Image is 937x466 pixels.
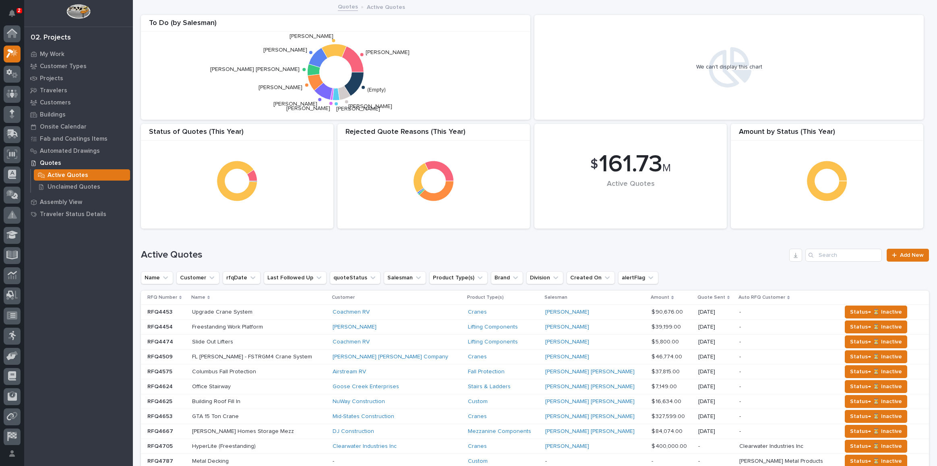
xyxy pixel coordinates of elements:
[333,339,370,345] a: Coachmen RV
[850,441,902,451] span: Status→ ⏳ Inactive
[739,322,743,331] p: -
[651,293,669,302] p: Amount
[141,335,929,349] tr: RFQ4474RFQ4474 Slide Out LiftersSlide Out Lifters Coachmen RV Lifting Components [PERSON_NAME] $ ...
[330,271,381,284] button: quoteStatus
[698,398,733,405] p: [DATE]
[468,398,488,405] a: Custom
[40,211,106,218] p: Traveler Status Details
[333,398,385,405] a: NuWay Construction
[24,196,133,208] a: Assembly View
[567,271,615,284] button: Created On
[590,157,598,172] span: $
[850,426,902,436] span: Status→ ⏳ Inactive
[698,428,733,435] p: [DATE]
[739,426,743,435] p: -
[805,249,882,262] input: Search
[333,354,448,360] a: [PERSON_NAME] [PERSON_NAME] Company
[468,324,518,331] a: Lifting Components
[147,322,174,331] p: RFQ4454
[618,271,658,284] button: alertFlag
[429,271,488,284] button: Product Type(s)
[192,352,314,360] p: FL [PERSON_NAME] - FSTRGM4 Crane System
[652,382,678,390] p: $ 7,149.00
[333,458,461,465] p: -
[274,101,318,107] text: [PERSON_NAME]
[545,413,635,420] a: [PERSON_NAME] [PERSON_NAME]
[468,443,487,450] a: Cranes
[40,51,64,58] p: My Work
[141,271,173,284] button: Name
[333,383,399,390] a: Goose Creek Enterprises
[850,412,902,421] span: Status→ ⏳ Inactive
[845,335,907,348] button: Status→ ⏳ Inactive
[545,368,635,375] a: [PERSON_NAME] [PERSON_NAME]
[845,395,907,408] button: Status→ ⏳ Inactive
[286,106,330,111] text: [PERSON_NAME]
[698,413,733,420] p: [DATE]
[40,199,82,206] p: Assembly View
[191,293,205,302] p: Name
[176,271,219,284] button: Customer
[367,87,386,93] text: (Empty)
[696,64,762,71] div: We can't display this chart
[66,4,90,19] img: Workspace Logo
[192,441,257,450] p: HyperLite (Freestanding)
[652,426,684,435] p: $ 84,074.00
[348,104,392,110] text: [PERSON_NAME]
[545,383,635,390] a: [PERSON_NAME] [PERSON_NAME]
[147,293,177,302] p: RFQ Number
[24,145,133,157] a: Automated Drawings
[141,128,333,141] div: Status of Quotes (This Year)
[845,350,907,363] button: Status→ ⏳ Inactive
[40,123,87,131] p: Onsite Calendar
[223,271,261,284] button: rfqDate
[850,322,902,332] span: Status→ ⏳ Inactive
[545,398,635,405] a: [PERSON_NAME] [PERSON_NAME]
[652,337,681,345] p: $ 5,800.00
[24,157,133,169] a: Quotes
[845,365,907,378] button: Status→ ⏳ Inactive
[526,271,563,284] button: Division
[850,456,902,466] span: Status→ ⏳ Inactive
[850,337,902,347] span: Status→ ⏳ Inactive
[333,413,394,420] a: Mid-States Construction
[24,208,133,220] a: Traveler Status Details
[544,293,567,302] p: Salesman
[48,172,88,179] p: Active Quotes
[24,96,133,108] a: Customers
[850,307,902,317] span: Status→ ⏳ Inactive
[147,382,174,390] p: RFQ4624
[468,309,487,316] a: Cranes
[40,160,61,167] p: Quotes
[697,293,725,302] p: Quote Sent
[263,47,307,53] text: [PERSON_NAME]
[333,309,370,316] a: Coachmen RV
[468,413,487,420] a: Cranes
[192,322,265,331] p: Freestanding Work Platform
[652,307,685,316] p: $ 90,676.00
[264,271,327,284] button: Last Followed Up
[698,443,733,450] p: -
[468,354,487,360] a: Cranes
[337,128,530,141] div: Rejected Quote Reasons (This Year)
[147,456,175,465] p: RFQ4787
[545,339,589,345] a: [PERSON_NAME]
[192,397,242,405] p: Building Roof Fill In
[147,352,174,360] p: RFQ4509
[24,72,133,84] a: Projects
[192,456,230,465] p: Metal Decking
[141,19,530,32] div: To Do (by Salesman)
[545,309,589,316] a: [PERSON_NAME]
[4,5,21,22] button: Notifications
[192,412,240,420] p: GTA 15 Ton Crane
[333,428,374,435] a: DJ Construction
[698,324,733,331] p: [DATE]
[333,368,366,375] a: Airstream RV
[48,183,100,191] p: Unclaimed Quotes
[147,412,174,420] p: RFQ4653
[850,382,902,391] span: Status→ ⏳ Inactive
[545,324,589,331] a: [PERSON_NAME]
[210,67,300,73] text: [PERSON_NAME] [PERSON_NAME]
[40,75,63,82] p: Projects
